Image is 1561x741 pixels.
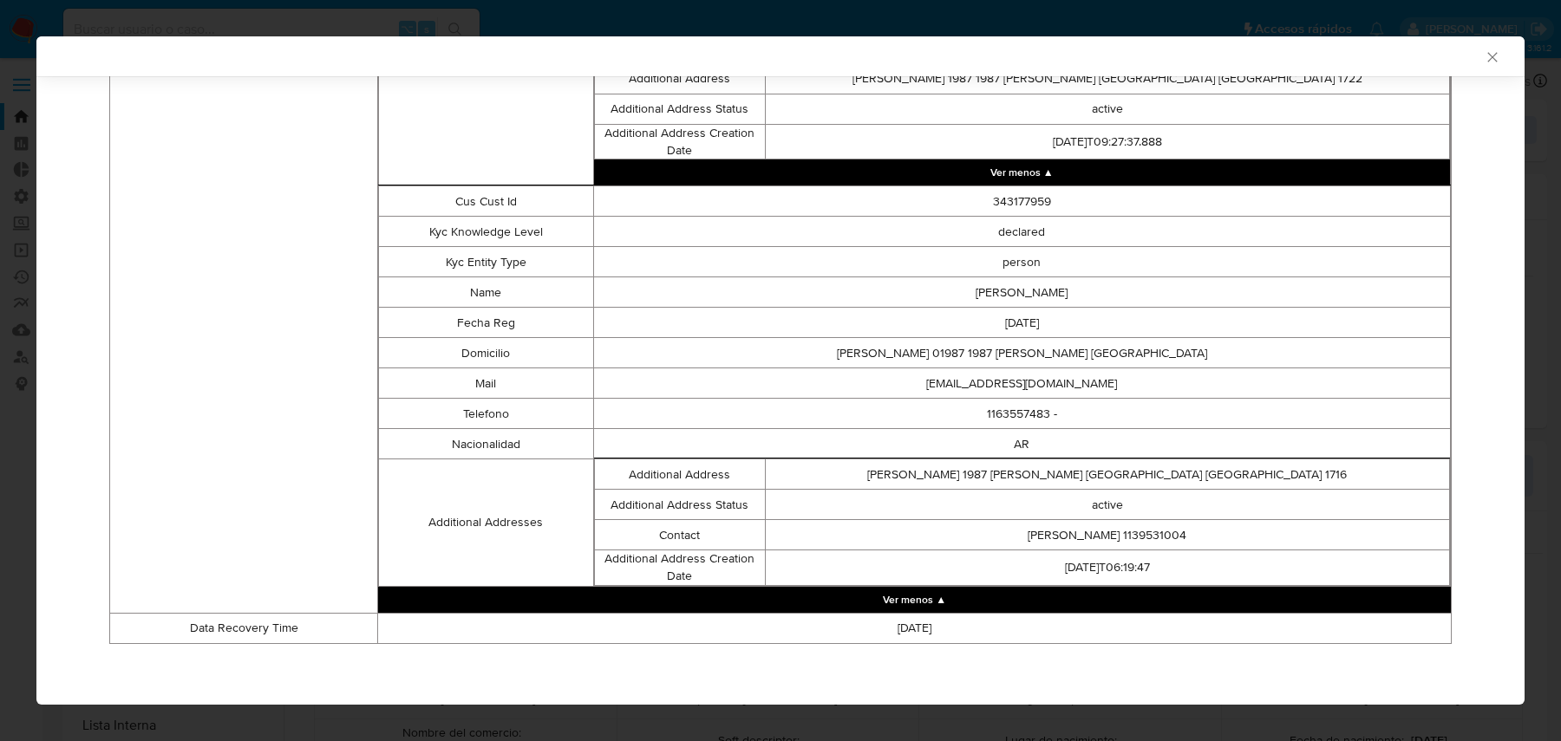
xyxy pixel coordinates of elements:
[765,520,1449,550] td: [PERSON_NAME] 1139531004
[379,277,593,308] td: Name
[379,459,593,586] td: Additional Addresses
[765,94,1449,125] td: active
[110,613,378,643] td: Data Recovery Time
[593,277,1451,308] td: [PERSON_NAME]
[379,247,593,277] td: Kyc Entity Type
[36,36,1525,705] div: closure-recommendation-modal
[594,490,765,520] td: Additional Address Status
[765,125,1449,159] td: [DATE]T09:27:37.888
[379,186,593,217] td: Cus Cust Id
[594,550,765,585] td: Additional Address Creation Date
[378,613,1452,643] td: [DATE]
[378,587,1451,613] button: Collapse array
[379,217,593,247] td: Kyc Knowledge Level
[593,368,1451,399] td: [EMAIL_ADDRESS][DOMAIN_NAME]
[379,308,593,338] td: Fecha Reg
[379,338,593,368] td: Domicilio
[594,94,765,125] td: Additional Address Status
[1484,49,1499,64] button: Cerrar ventana
[593,399,1451,429] td: 1163557483 -
[594,459,765,490] td: Additional Address
[765,459,1449,490] td: [PERSON_NAME] 1987 [PERSON_NAME] [GEOGRAPHIC_DATA] [GEOGRAPHIC_DATA] 1716
[594,64,765,94] td: Additional Address
[765,550,1449,585] td: [DATE]T06:19:47
[593,247,1451,277] td: person
[593,186,1451,217] td: 343177959
[594,125,765,159] td: Additional Address Creation Date
[594,520,765,550] td: Contact
[594,159,1451,185] button: Collapse array
[593,429,1451,459] td: AR
[593,308,1451,338] td: [DATE]
[593,217,1451,247] td: declared
[379,429,593,459] td: Nacionalidad
[765,64,1449,94] td: [PERSON_NAME] 1987 1987 [PERSON_NAME] [GEOGRAPHIC_DATA] [GEOGRAPHIC_DATA] 1722
[379,368,593,399] td: Mail
[593,338,1451,368] td: [PERSON_NAME] 01987 1987 [PERSON_NAME] [GEOGRAPHIC_DATA]
[379,399,593,429] td: Telefono
[765,490,1449,520] td: active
